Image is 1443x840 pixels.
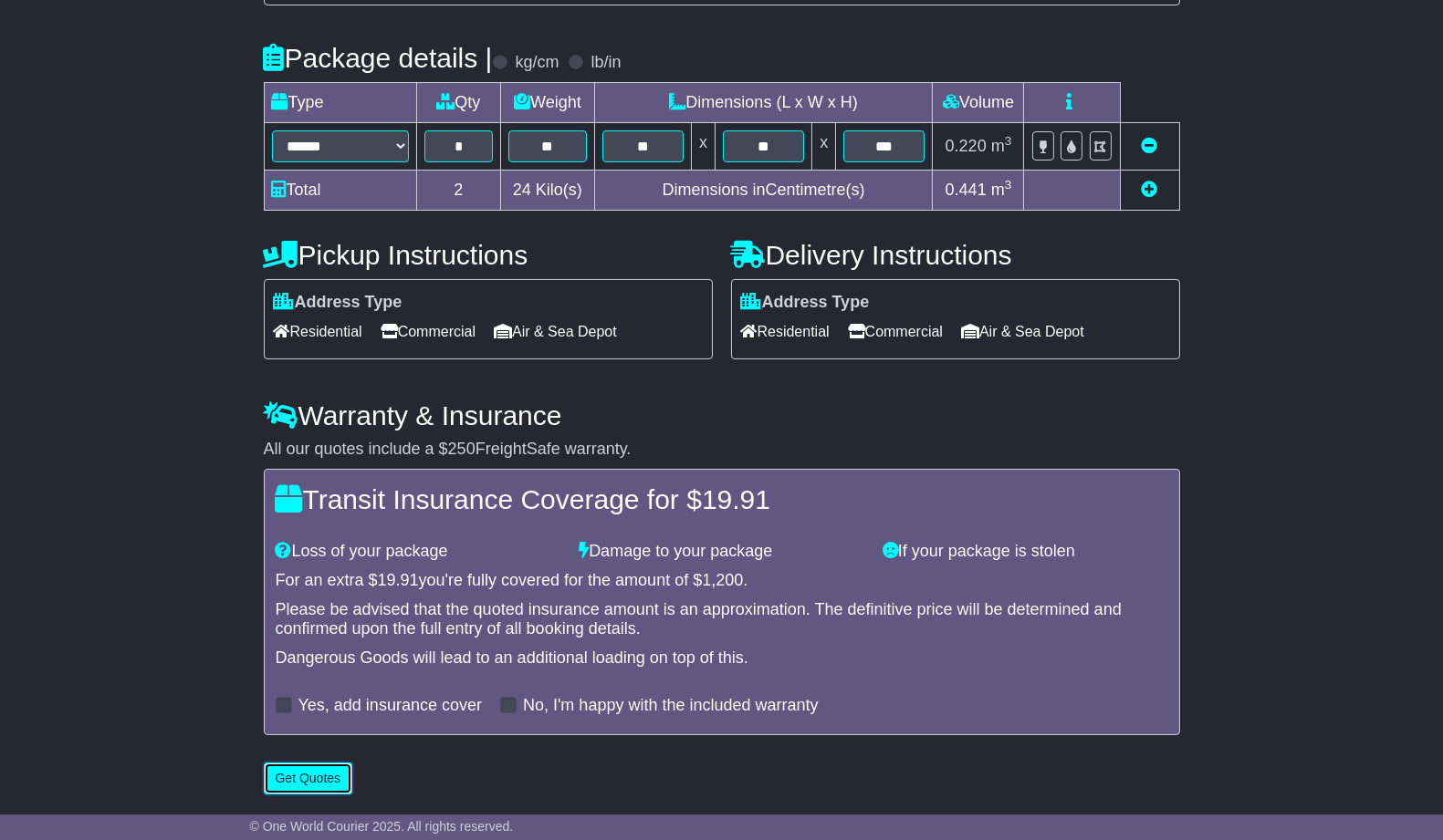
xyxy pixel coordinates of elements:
td: Dimensions (L x W x H) [594,83,933,123]
span: Air & Sea Depot [961,317,1084,346]
h4: Package details | [264,43,493,73]
label: No, I'm happy with the included warranty [523,696,819,716]
span: 19.91 [378,571,419,589]
td: Type [264,83,416,123]
td: x [812,123,836,171]
a: Remove this item [1142,137,1158,155]
span: Commercial [848,317,943,346]
sup: 3 [1005,178,1012,192]
td: Total [264,171,416,211]
h4: Warranty & Insurance [264,400,1180,430]
td: Qty [416,83,501,123]
a: Add new item [1142,181,1158,199]
div: If your package is stolen [873,542,1177,562]
span: m [991,181,1012,199]
div: Damage to your package [570,542,873,562]
div: For an extra $ you're fully covered for the amount of $ . [276,571,1168,591]
h4: Delivery Instructions [731,240,1180,270]
label: Address Type [741,293,870,313]
td: x [691,123,715,171]
td: Dimensions in Centimetre(s) [594,171,933,211]
label: lb/in [591,53,621,73]
td: Volume [933,83,1024,123]
span: Air & Sea Depot [494,317,617,346]
span: Residential [274,317,362,346]
button: Get Quotes [264,762,353,794]
h4: Pickup Instructions [264,240,713,270]
label: kg/cm [515,53,559,73]
td: 2 [416,171,501,211]
span: m [991,137,1012,155]
span: Residential [741,317,830,346]
span: 250 [448,440,476,458]
span: © One World Courier 2025. All rights reserved. [250,819,514,834]
span: Commercial [381,317,476,346]
div: Please be advised that the quoted insurance amount is an approximation. The definitive price will... [276,600,1168,639]
sup: 3 [1005,134,1012,148]
span: 0.220 [946,137,987,155]
span: 19.91 [702,484,770,514]
td: Kilo(s) [501,171,595,211]
label: Yes, add insurance cover [298,696,482,716]
span: 24 [513,181,531,199]
td: Weight [501,83,595,123]
h4: Transit Insurance Coverage for $ [276,484,1168,514]
span: 1,200 [702,571,743,589]
div: Loss of your package [267,542,570,562]
div: All our quotes include a $ FreightSafe warranty. [264,440,1180,460]
div: Dangerous Goods will lead to an additional loading on top of this. [276,648,1168,669]
span: 0.441 [946,181,987,199]
label: Address Type [274,293,403,313]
